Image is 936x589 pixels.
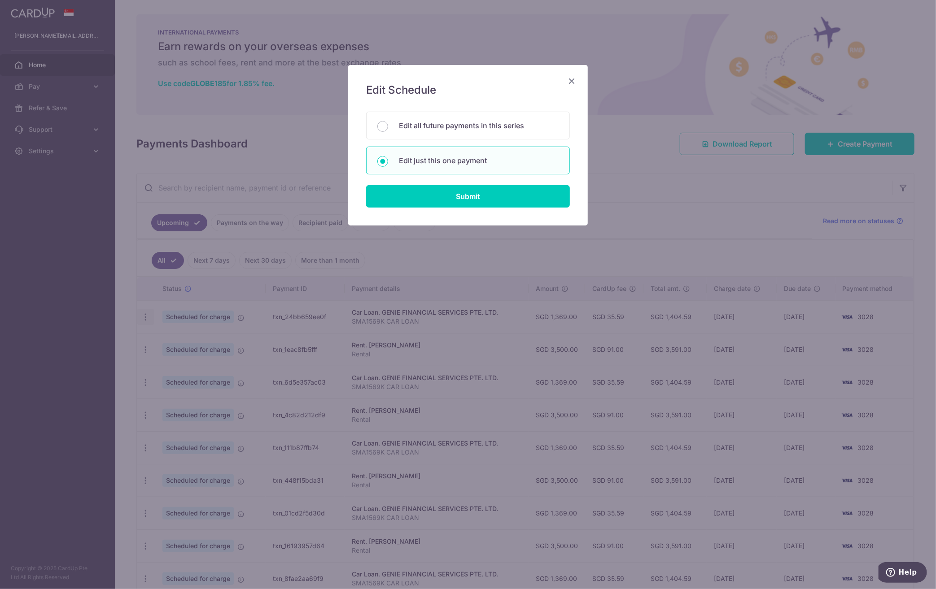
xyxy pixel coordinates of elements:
[566,76,577,87] button: Close
[366,83,570,97] h5: Edit Schedule
[399,120,559,131] p: Edit all future payments in this series
[879,562,927,585] iframe: Opens a widget where you can find more information
[399,155,559,166] p: Edit just this one payment
[366,185,570,208] input: Submit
